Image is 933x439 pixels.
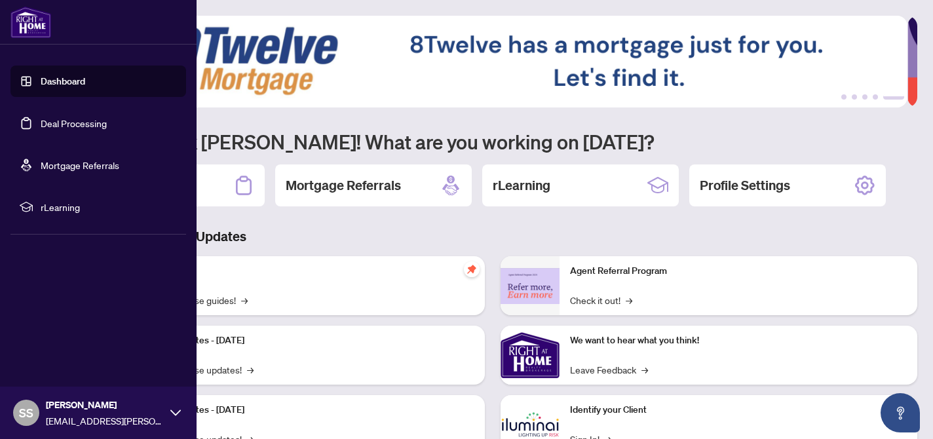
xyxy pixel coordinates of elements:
p: Identify your Client [570,403,907,417]
a: Deal Processing [41,117,107,129]
span: → [626,293,632,307]
h2: rLearning [493,176,550,195]
span: SS [19,404,33,422]
span: [EMAIL_ADDRESS][PERSON_NAME][DOMAIN_NAME] [46,413,164,428]
button: 3 [862,94,867,100]
a: Dashboard [41,75,85,87]
h2: Mortgage Referrals [286,176,401,195]
p: Platform Updates - [DATE] [138,334,474,348]
button: 5 [883,94,904,100]
p: Self-Help [138,264,474,278]
a: Leave Feedback→ [570,362,648,377]
h2: Profile Settings [700,176,790,195]
img: logo [10,7,51,38]
span: rLearning [41,200,177,214]
span: [PERSON_NAME] [46,398,164,412]
img: Slide 4 [68,16,907,107]
a: Check it out!→ [570,293,632,307]
span: → [641,362,648,377]
img: We want to hear what you think! [501,326,560,385]
a: Mortgage Referrals [41,159,119,171]
button: 2 [852,94,857,100]
span: → [241,293,248,307]
p: Platform Updates - [DATE] [138,403,474,417]
button: Open asap [881,393,920,432]
img: Agent Referral Program [501,268,560,304]
h1: Welcome back [PERSON_NAME]! What are you working on [DATE]? [68,129,917,154]
span: pushpin [464,261,480,277]
button: 4 [873,94,878,100]
p: We want to hear what you think! [570,334,907,348]
button: 1 [841,94,847,100]
h3: Brokerage & Industry Updates [68,227,917,246]
span: → [247,362,254,377]
p: Agent Referral Program [570,264,907,278]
